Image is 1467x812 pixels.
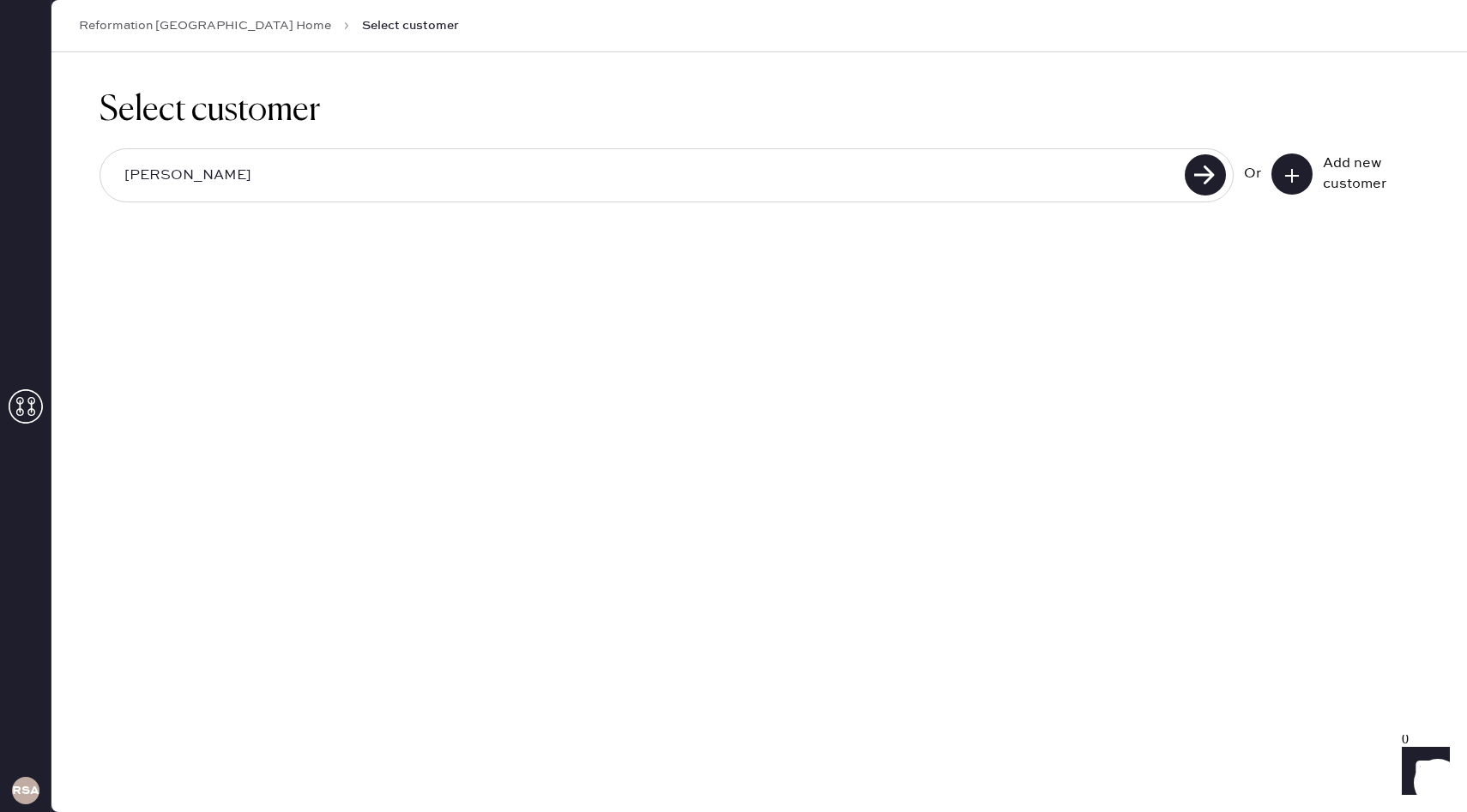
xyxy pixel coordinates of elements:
[1385,735,1459,809] iframe: Front Chat
[362,17,459,34] span: Select customer
[12,785,39,797] h3: RSA
[1323,153,1409,195] div: Add new customer
[1244,164,1261,184] div: Or
[111,156,1180,195] input: Search by email or phone number
[79,17,331,34] a: Reformation [GEOGRAPHIC_DATA] Home
[100,90,1419,131] h1: Select customer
